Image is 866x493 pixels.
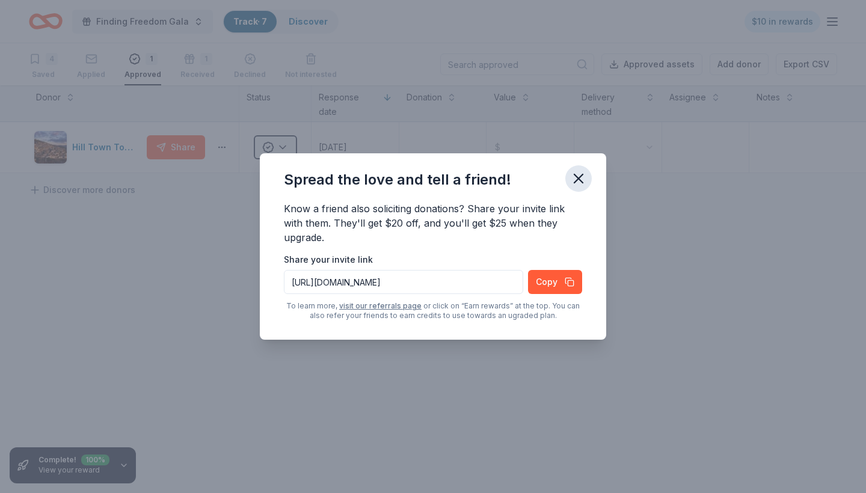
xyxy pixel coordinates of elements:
div: Spread the love and tell a friend! [284,170,511,189]
label: Share your invite link [284,254,373,266]
a: visit our referrals page [339,301,422,311]
div: Know a friend also soliciting donations? Share your invite link with them. They'll get $20 off, a... [284,201,582,247]
button: Copy [528,270,582,294]
div: To learn more, or click on “Earn rewards” at the top. You can also refer your friends to earn cre... [284,301,582,320]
